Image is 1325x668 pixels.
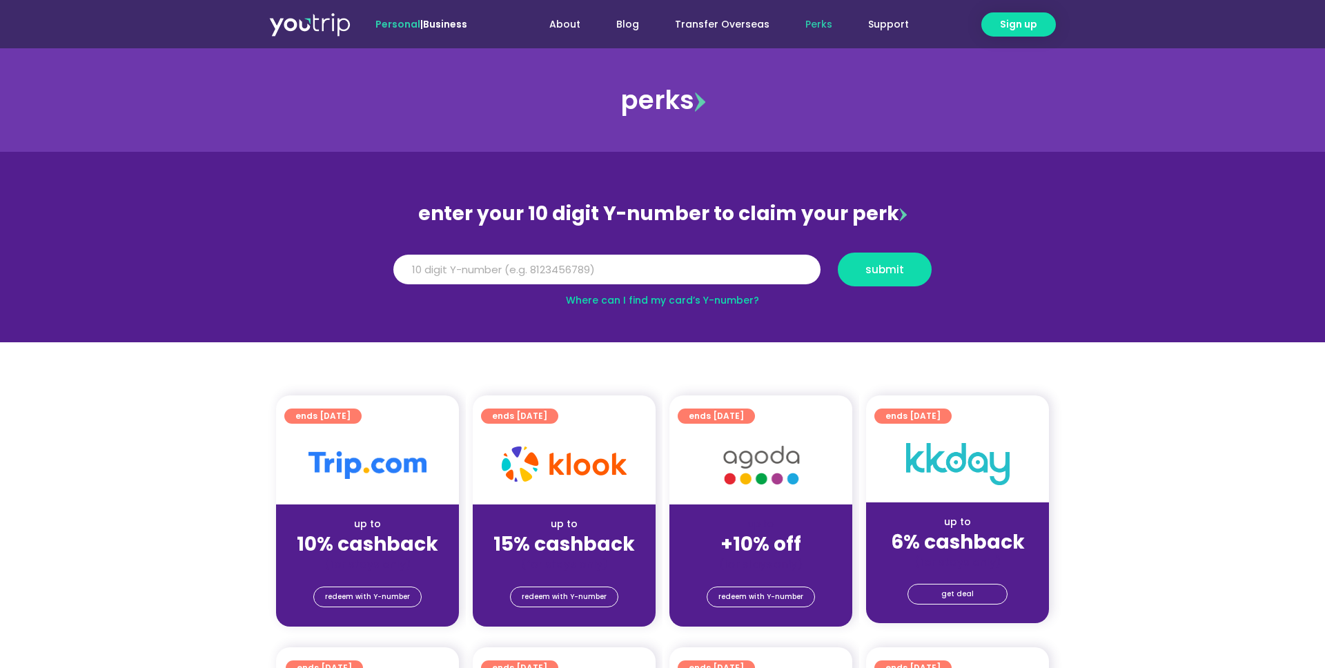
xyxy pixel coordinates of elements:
[787,12,850,37] a: Perks
[386,196,939,232] div: enter your 10 digit Y-number to claim your perk
[678,409,755,424] a: ends [DATE]
[510,587,618,607] a: redeem with Y-number
[481,409,558,424] a: ends [DATE]
[531,12,598,37] a: About
[493,531,635,558] strong: 15% cashback
[325,587,410,607] span: redeem with Y-number
[720,531,801,558] strong: +10% off
[375,17,420,31] span: Personal
[657,12,787,37] a: Transfer Overseas
[865,264,904,275] span: submit
[393,255,821,285] input: 10 digit Y-number (e.g. 8123456789)
[566,293,759,307] a: Where can I find my card’s Y-number?
[284,409,362,424] a: ends [DATE]
[748,517,774,531] span: up to
[850,12,927,37] a: Support
[484,517,645,531] div: up to
[707,587,815,607] a: redeem with Y-number
[689,409,744,424] span: ends [DATE]
[598,12,657,37] a: Blog
[941,584,974,604] span: get deal
[718,587,803,607] span: redeem with Y-number
[313,587,422,607] a: redeem with Y-number
[423,17,467,31] a: Business
[874,409,952,424] a: ends [DATE]
[907,584,1008,605] a: get deal
[680,557,841,571] div: (for stays only)
[295,409,351,424] span: ends [DATE]
[297,531,438,558] strong: 10% cashback
[838,253,932,286] button: submit
[287,557,448,571] div: (for stays only)
[891,529,1025,556] strong: 6% cashback
[877,515,1038,529] div: up to
[885,409,941,424] span: ends [DATE]
[504,12,927,37] nav: Menu
[393,253,932,297] form: Y Number
[492,409,547,424] span: ends [DATE]
[375,17,467,31] span: |
[522,587,607,607] span: redeem with Y-number
[981,12,1056,37] a: Sign up
[287,517,448,531] div: up to
[877,555,1038,569] div: (for stays only)
[1000,17,1037,32] span: Sign up
[484,557,645,571] div: (for stays only)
